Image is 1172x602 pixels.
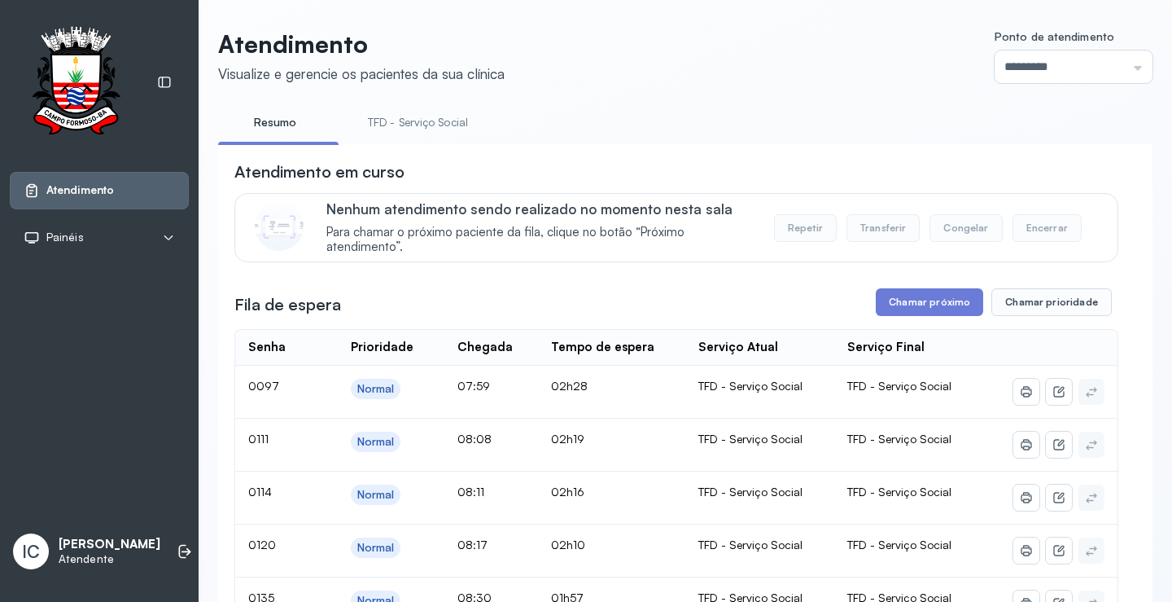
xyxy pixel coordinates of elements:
[326,200,757,218] p: Nenhum atendimento sendo realizado no momento nesta sala
[551,432,584,446] span: 02h19
[551,379,588,393] span: 02h28
[218,65,505,82] div: Visualize e gerencie os pacientes da sua clínica
[551,485,584,499] span: 02h16
[457,340,513,355] div: Chegada
[991,288,1112,316] button: Chamar prioridade
[457,485,484,499] span: 08:11
[551,538,585,551] span: 02h10
[698,340,778,355] div: Serviço Atual
[698,538,821,552] div: TFD - Serviço Social
[59,552,160,566] p: Atendente
[326,225,757,256] span: Para chamar o próximo paciente da fila, clique no botão “Próximo atendimento”.
[847,340,925,355] div: Serviço Final
[847,432,951,446] span: TFD - Serviço Social
[876,288,983,316] button: Chamar próximo
[457,432,492,446] span: 08:08
[352,109,484,136] a: TFD - Serviço Social
[46,183,114,197] span: Atendimento
[17,26,134,139] img: Logotipo do estabelecimento
[698,379,821,393] div: TFD - Serviço Social
[551,340,654,355] div: Tempo de espera
[847,379,951,393] span: TFD - Serviço Social
[59,537,160,552] p: [PERSON_NAME]
[1012,214,1082,242] button: Encerrar
[351,340,413,355] div: Prioridade
[46,231,84,244] span: Painéis
[248,432,269,446] span: 0111
[218,109,332,136] a: Resumo
[218,29,505,59] p: Atendimento
[698,485,821,499] div: TFD - Serviço Social
[357,435,395,449] div: Normal
[929,214,1002,242] button: Congelar
[457,379,490,393] span: 07:59
[995,29,1114,43] span: Ponto de atendimento
[457,538,488,551] span: 08:17
[255,202,304,251] img: Imagem de CalloutCard
[774,214,837,242] button: Repetir
[24,182,175,199] a: Atendimento
[847,485,951,499] span: TFD - Serviço Social
[698,432,821,446] div: TFD - Serviço Social
[357,488,395,502] div: Normal
[248,538,276,551] span: 0120
[248,379,279,393] span: 0097
[846,214,921,242] button: Transferir
[248,340,286,355] div: Senha
[357,541,395,555] div: Normal
[248,485,272,499] span: 0114
[234,160,405,183] h3: Atendimento em curso
[357,382,395,396] div: Normal
[234,293,341,316] h3: Fila de espera
[847,538,951,551] span: TFD - Serviço Social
